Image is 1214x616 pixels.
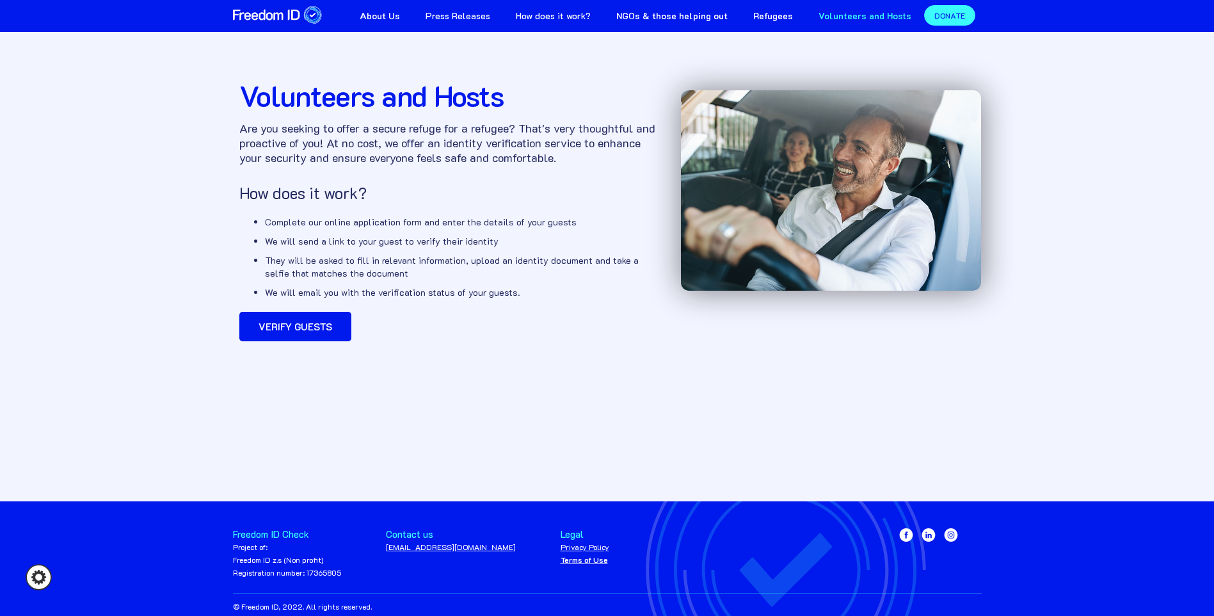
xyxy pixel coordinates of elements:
strong: Volunteers and Hosts [239,77,504,114]
div: Project of: Freedom ID z.s (Non profit) Registration number: 17365805 [233,540,341,579]
a: Cookie settings [26,564,52,590]
strong: Refugees [753,10,793,22]
li: We will send a link to your guest to verify their identity [265,235,655,254]
a: Verify guests [239,312,351,341]
a: DONATE [924,5,975,26]
li: We will email you with the verification status of your guests. [265,286,655,305]
div: © Freedom ID, 2022. All rights reserved. [233,600,372,613]
a: Terms of Use [561,555,608,565]
strong: Volunteers and Hosts [819,10,911,22]
div: Contact us‬‬ [386,528,516,541]
li: They will be asked to fill in relevant information, upload an identity document and take a selfie... [265,254,655,286]
li: Complete our online application form and enter the details of your guests [265,216,655,235]
strong: NGOs & those helping out [616,10,728,22]
strong: Verify guests [259,320,332,333]
h3: How does it work? [239,184,655,202]
strong: About Us [360,10,400,22]
div: Freedom ID Check [233,528,341,541]
a: [EMAIL_ADDRESS][DOMAIN_NAME] [386,542,516,552]
div: Legal [561,528,609,541]
h2: Are you seeking to offer a secure refuge for a refugee? That's very thoughtful and proactive of y... [239,121,655,165]
a: Privacy Policy [561,542,609,552]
